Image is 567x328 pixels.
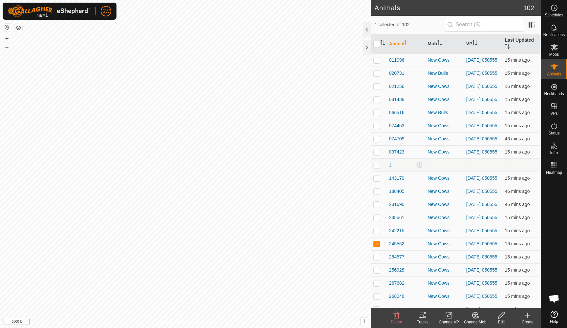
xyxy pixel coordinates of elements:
[505,241,530,246] span: 11 Oct 2025 at 5:32 AM
[466,215,497,220] a: [DATE] 050555
[466,149,497,154] a: [DATE] 050555
[472,41,477,46] p-sorticon: Activate to sort
[466,307,497,312] a: [DATE] 050555
[505,57,530,63] span: 11 Oct 2025 at 5:33 AM
[389,227,405,234] span: 242215
[505,149,530,154] span: 11 Oct 2025 at 5:32 AM
[428,201,461,208] div: New Cows
[192,319,211,325] a: Contact Us
[550,151,558,155] span: Infra
[428,175,461,182] div: New Cows
[102,8,110,15] span: SW
[428,280,461,287] div: New Cows
[436,319,462,325] div: Change VP
[389,70,405,77] span: 020731
[466,202,497,207] a: [DATE] 050555
[462,319,488,325] div: Change Mob
[505,215,530,220] span: 11 Oct 2025 at 5:32 AM
[505,175,530,181] span: 11 Oct 2025 at 5:32 AM
[428,122,461,129] div: New Cows
[389,254,405,260] span: 254577
[505,71,530,76] span: 11 Oct 2025 at 5:32 AM
[544,92,564,96] span: Neckbands
[505,136,530,141] span: 11 Oct 2025 at 5:02 AM
[505,189,530,194] span: 11 Oct 2025 at 5:02 AM
[466,280,497,286] a: [DATE] 050555
[428,162,461,169] div: -
[404,41,409,46] p-sorticon: Activate to sort
[159,319,184,325] a: Privacy Policy
[466,189,497,194] a: [DATE] 050555
[3,43,11,51] button: –
[505,45,510,50] p-sorticon: Activate to sort
[428,306,461,313] div: New Cows
[428,227,461,234] div: New Cows
[445,18,524,31] input: Search (S)
[505,97,530,102] span: 11 Oct 2025 at 5:32 AM
[428,149,461,155] div: New Cows
[464,34,502,54] th: VP
[543,33,565,37] span: Notifications
[14,24,22,32] button: Map Layers
[466,254,497,259] a: [DATE] 050555
[523,3,534,13] span: 102
[466,241,497,246] a: [DATE] 050555
[466,267,497,273] a: [DATE] 050555
[550,320,558,324] span: Help
[389,240,405,247] span: 245552
[8,5,90,17] img: Gallagher Logo
[505,123,530,128] span: 11 Oct 2025 at 5:32 AM
[550,112,557,115] span: VPs
[466,175,497,181] a: [DATE] 050555
[428,57,461,64] div: New Cows
[428,240,461,247] div: New Cows
[466,110,497,115] a: [DATE] 050555
[547,72,561,76] span: Animals
[389,188,405,195] span: 188405
[505,228,530,233] span: 11 Oct 2025 at 5:32 AM
[466,71,497,76] a: [DATE] 050555
[544,289,564,308] div: Open chat
[389,96,405,103] span: 031438
[389,83,405,90] span: 021256
[466,228,497,233] a: [DATE] 050555
[389,214,405,221] span: 235561
[466,97,497,102] a: [DATE] 050555
[389,175,405,182] span: 143179
[387,34,425,54] th: Animal
[389,162,392,169] span: 1
[428,70,461,77] div: New Bulls
[548,131,559,135] span: Status
[389,280,405,287] span: 267682
[466,136,497,141] a: [DATE] 050555
[502,34,541,54] th: Last Updated
[391,320,402,324] span: Delete
[514,319,541,325] div: Create
[3,24,11,31] button: Reset Map
[428,109,461,116] div: New Bulls
[389,57,405,64] span: 011096
[409,319,436,325] div: Tracks
[505,294,530,299] span: 11 Oct 2025 at 5:32 AM
[505,202,530,207] span: 11 Oct 2025 at 5:03 AM
[375,4,523,12] h2: Animals
[3,34,11,42] button: +
[389,135,405,142] span: 074709
[389,306,405,313] span: 277360
[488,319,514,325] div: Edit
[466,84,497,89] a: [DATE] 050555
[466,162,468,168] app-display-virtual-paddock-transition: -
[389,267,405,274] span: 256928
[505,267,530,273] span: 11 Oct 2025 at 5:32 AM
[466,123,497,128] a: [DATE] 050555
[546,171,562,174] span: Heatmap
[549,52,559,56] span: Mobs
[545,13,563,17] span: Schedules
[425,34,464,54] th: Mob
[428,254,461,260] div: New Cows
[389,122,405,129] span: 074453
[505,307,530,312] span: 11 Oct 2025 at 5:32 AM
[389,293,405,300] span: 268046
[428,83,461,90] div: New Cows
[541,308,567,326] a: Help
